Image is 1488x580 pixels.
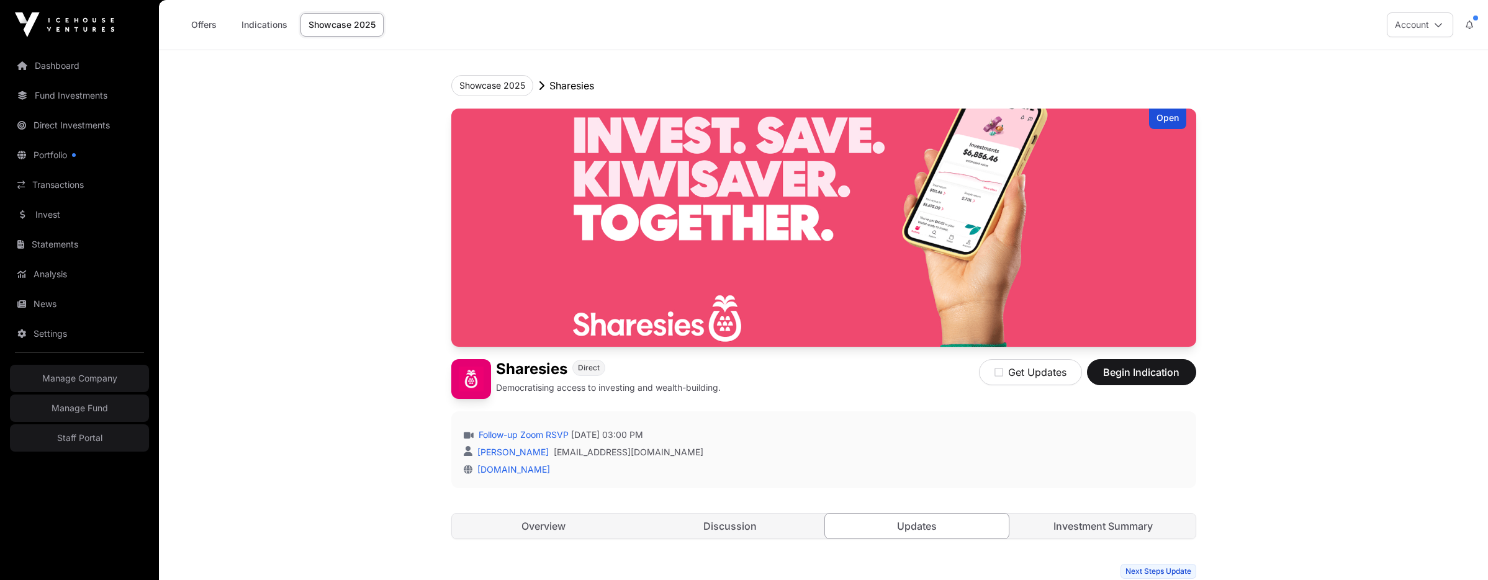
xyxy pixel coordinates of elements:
[10,261,149,288] a: Analysis
[10,231,149,258] a: Statements
[233,13,295,37] a: Indications
[476,429,569,441] a: Follow-up Zoom RSVP
[10,201,149,228] a: Invest
[10,52,149,79] a: Dashboard
[179,13,228,37] a: Offers
[10,290,149,318] a: News
[472,464,550,475] a: [DOMAIN_NAME]
[475,447,549,457] a: [PERSON_NAME]
[571,429,643,441] span: [DATE] 03:00 PM
[451,109,1196,347] img: Sharesies
[1121,564,1196,579] span: Next Steps Update
[10,112,149,139] a: Direct Investments
[1011,514,1196,538] a: Investment Summary
[10,320,149,347] a: Settings
[1087,359,1196,385] button: Begin Indication
[1387,12,1453,37] button: Account
[451,359,491,399] img: Sharesies
[1087,372,1196,384] a: Begin Indication
[824,513,1010,539] a: Updates
[1102,365,1181,380] span: Begin Indication
[10,395,149,422] a: Manage Fund
[10,141,149,169] a: Portfolio
[452,514,636,538] a: Overview
[451,75,533,96] button: Showcase 2025
[549,78,594,93] p: Sharesies
[554,446,703,458] a: [EMAIL_ADDRESS][DOMAIN_NAME]
[638,514,823,538] a: Discussion
[10,365,149,392] a: Manage Company
[300,13,384,37] a: Showcase 2025
[496,381,721,394] p: Democratising access to investing and wealth-building.
[578,363,600,373] span: Direct
[496,359,567,379] h1: Sharesies
[452,514,1196,538] nav: Tabs
[10,171,149,199] a: Transactions
[15,12,114,37] img: Icehouse Ventures Logo
[979,359,1082,385] button: Get Updates
[1149,109,1186,129] div: Open
[10,424,149,452] a: Staff Portal
[10,82,149,109] a: Fund Investments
